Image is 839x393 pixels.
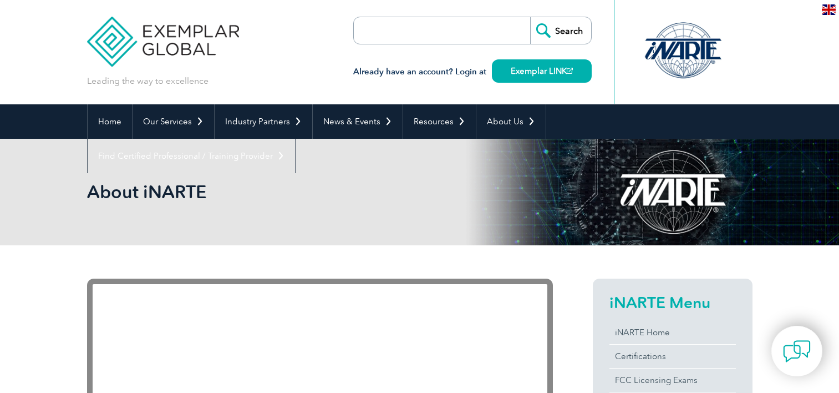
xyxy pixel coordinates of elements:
[87,75,209,87] p: Leading the way to excellence
[609,345,736,368] a: Certifications
[403,104,476,139] a: Resources
[609,294,736,311] h2: iNARTE Menu
[530,17,591,44] input: Search
[492,59,592,83] a: Exemplar LINK
[313,104,403,139] a: News & Events
[133,104,214,139] a: Our Services
[609,321,736,344] a: iNARTE Home
[88,139,295,173] a: Find Certified Professional / Training Provider
[87,183,553,201] h2: About iNARTE
[609,369,736,392] a: FCC Licensing Exams
[215,104,312,139] a: Industry Partners
[353,65,592,79] h3: Already have an account? Login at
[783,337,811,365] img: contact-chat.png
[476,104,546,139] a: About Us
[822,4,836,15] img: en
[567,68,573,74] img: open_square.png
[88,104,132,139] a: Home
